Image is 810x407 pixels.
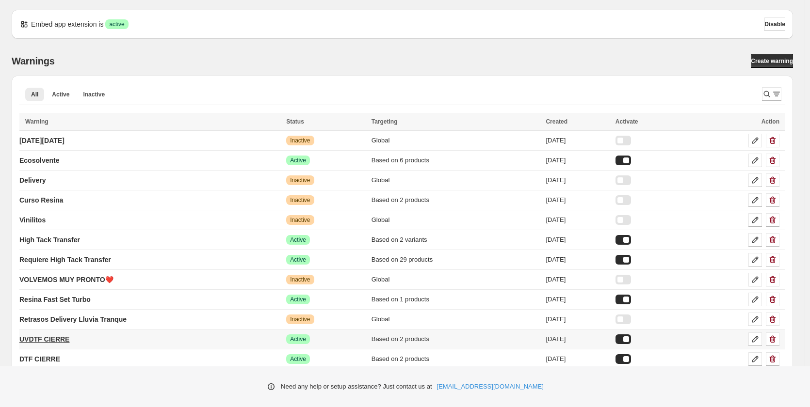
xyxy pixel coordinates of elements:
div: [DATE] [546,295,609,304]
a: DTF CIERRE [19,351,60,367]
span: Inactive [290,196,310,204]
span: Targeting [372,118,398,125]
p: Ecosolvente [19,156,59,165]
p: Embed app extension is [31,19,103,29]
h2: Warnings [12,55,55,67]
p: Vinilitos [19,215,46,225]
span: Inactive [290,137,310,144]
div: [DATE] [546,255,609,265]
a: Curso Resina [19,192,63,208]
span: Status [286,118,304,125]
button: Search and filter results [762,87,781,101]
div: Based on 2 products [372,354,540,364]
p: Retrasos Delivery Lluvia Tranque [19,314,127,324]
a: Create warning [751,54,793,68]
span: Active [290,355,306,363]
div: [DATE] [546,334,609,344]
p: [DATE][DATE] [19,136,65,145]
div: Global [372,275,540,284]
div: Global [372,175,540,185]
p: High Tack Transfer [19,235,80,245]
div: Based on 6 products [372,156,540,165]
span: Activate [616,118,638,125]
span: Action [761,118,779,125]
div: [DATE] [546,156,609,165]
p: Curso Resina [19,195,63,205]
span: All [31,91,38,98]
a: Resina Fast Set Turbo [19,292,91,307]
div: Based on 2 variants [372,235,540,245]
div: [DATE] [546,235,609,245]
div: Based on 2 products [372,334,540,344]
div: [DATE] [546,314,609,324]
span: Warning [25,118,49,125]
a: Requiere High Tack Transfer [19,252,111,267]
div: [DATE] [546,175,609,185]
span: Inactive [290,216,310,224]
p: Requiere High Tack Transfer [19,255,111,265]
button: Disable [764,17,785,31]
a: UVDTF CIERRE [19,331,69,347]
a: Ecosolvente [19,153,59,168]
span: Inactive [83,91,105,98]
div: [DATE] [546,275,609,284]
div: [DATE] [546,215,609,225]
a: [DATE][DATE] [19,133,65,148]
div: Based on 2 products [372,195,540,205]
div: Based on 29 products [372,255,540,265]
div: Based on 1 products [372,295,540,304]
a: High Tack Transfer [19,232,80,248]
a: [EMAIL_ADDRESS][DOMAIN_NAME] [437,382,544,391]
span: Active [290,236,306,244]
div: Global [372,215,540,225]
p: Resina Fast Set Turbo [19,295,91,304]
p: UVDTF CIERRE [19,334,69,344]
span: Created [546,118,567,125]
div: Global [372,314,540,324]
span: Active [52,91,69,98]
span: Active [290,157,306,164]
span: Active [290,256,306,264]
div: Global [372,136,540,145]
a: VOLVEMOS MUY PRONTO❤️ [19,272,113,287]
div: [DATE] [546,354,609,364]
span: Inactive [290,315,310,323]
a: Delivery [19,172,46,188]
div: [DATE] [546,136,609,145]
span: Inactive [290,276,310,283]
span: Active [290,296,306,303]
p: Delivery [19,175,46,185]
p: DTF CIERRE [19,354,60,364]
a: Retrasos Delivery Lluvia Tranque [19,312,127,327]
span: Active [290,335,306,343]
a: Vinilitos [19,212,46,228]
span: Disable [764,20,785,28]
span: Inactive [290,176,310,184]
p: VOLVEMOS MUY PRONTO❤️ [19,275,113,284]
span: active [109,20,124,28]
span: Create warning [751,57,793,65]
div: [DATE] [546,195,609,205]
